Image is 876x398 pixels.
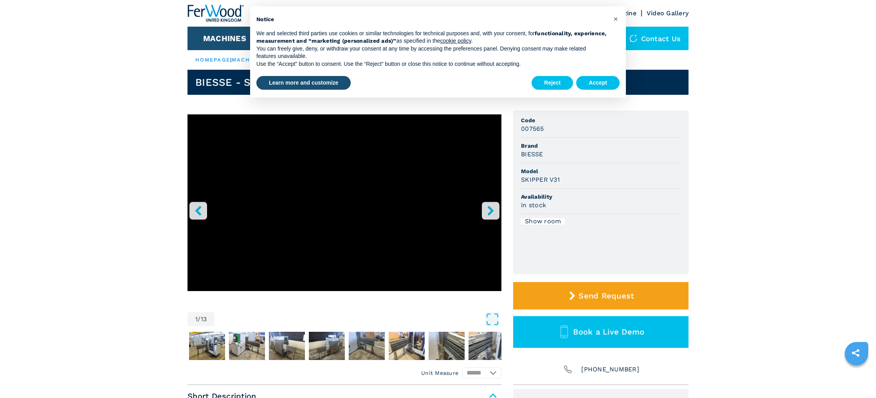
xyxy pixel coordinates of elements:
span: × [613,14,618,24]
img: d806bcdea884bcb38e0f0a6be85eb4f9 [309,332,345,360]
a: sharethis [846,343,865,363]
p: You can freely give, deny, or withdraw your consent at any time by accessing the preferences pane... [256,45,607,60]
span: | [230,57,232,63]
h1: BIESSE - SKIPPER V31 [195,76,306,89]
button: Open Fullscreen [216,312,499,326]
span: / [198,316,200,322]
span: [PHONE_NUMBER] [581,364,639,375]
div: Go to Slide 1 [187,114,501,304]
a: Video Gallery [647,9,689,17]
span: Book a Live Demo [573,327,644,336]
span: Brand [521,142,681,150]
button: left-button [189,202,207,219]
span: Model [521,167,681,175]
nav: Thumbnail Navigation [187,330,501,362]
img: Phone [562,364,573,375]
span: Send Request [579,291,634,300]
img: 82c67e18a27d7dbdcbcac83ffd263b3c [429,332,465,360]
button: Go to Slide 5 [307,330,346,362]
em: Unit Measure [421,369,458,377]
a: cookie policy [440,38,471,44]
button: Machines [203,34,246,43]
iframe: YouTube video player [187,114,501,291]
button: Close this notice [609,13,622,25]
strong: functionality, experience, measurement and “marketing (personalized ads)” [256,30,607,44]
button: Go to Slide 4 [267,330,306,362]
img: 8a205471f5f54493b701f65db00209c3 [469,332,505,360]
p: We and selected third parties use cookies or similar technologies for technical purposes and, wit... [256,30,607,45]
button: Go to Slide 3 [227,330,267,362]
p: Use the “Accept” button to consent. Use the “Reject” button or close this notice to continue with... [256,60,607,68]
button: Learn more and customize [256,76,351,90]
span: 13 [201,316,207,322]
span: Code [521,116,681,124]
iframe: Chat [843,363,870,392]
span: Availability [521,193,681,201]
a: HOMEPAGE [195,57,230,63]
div: Contact us [622,27,689,50]
img: 97e2e2ea797a6dbd6aebe2427fcab1ed [389,332,425,360]
button: Accept [576,76,620,90]
button: Go to Slide 2 [187,330,227,362]
img: 0dc4e666ec7ed92b3dda83058b303145 [269,332,305,360]
h3: BIESSE [521,150,543,159]
img: d4d62579440b36194414ca81cfb482d8 [349,332,385,360]
div: Show room [521,218,565,224]
a: machines [232,57,265,63]
h3: SKIPPER V31 [521,175,560,184]
button: right-button [482,202,499,219]
button: Reject [532,76,573,90]
span: 1 [195,316,198,322]
button: Send Request [513,282,689,309]
img: 29fdb132f2b01b015d78e1e108e8bf5e [229,332,265,360]
button: Book a Live Demo [513,316,689,348]
img: f521ba0089832e9ff0ac4a460745223d [189,332,225,360]
img: Contact us [629,34,637,42]
h3: in stock [521,201,546,210]
button: Go to Slide 8 [427,330,466,362]
button: Go to Slide 6 [347,330,386,362]
button: Go to Slide 9 [467,330,506,362]
h2: Notice [256,16,607,24]
button: Go to Slide 7 [387,330,426,362]
img: Ferwood [187,5,244,22]
h3: 007565 [521,124,544,133]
